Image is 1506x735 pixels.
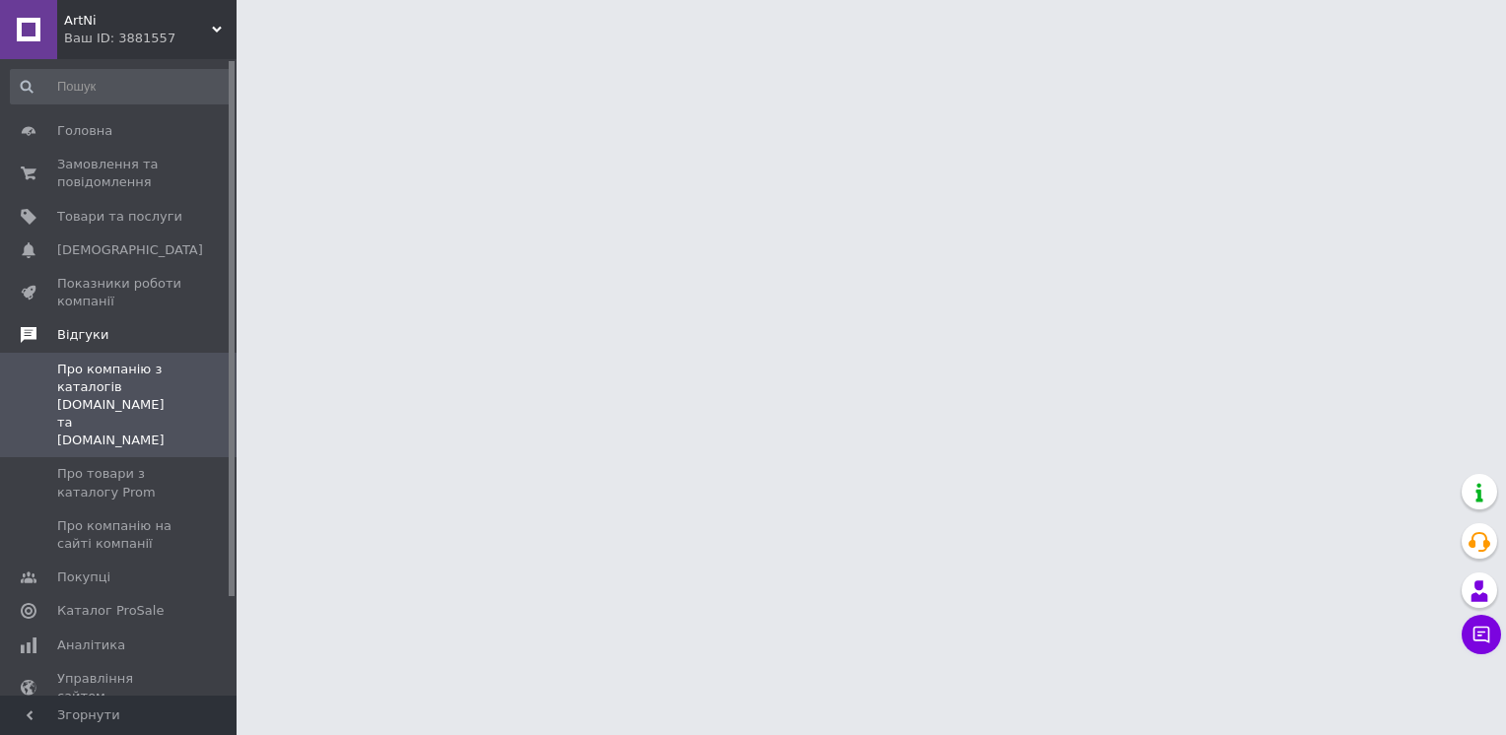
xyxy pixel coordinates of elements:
span: Замовлення та повідомлення [57,156,182,191]
span: Товари та послуги [57,208,182,226]
span: Відгуки [57,326,108,344]
span: [DEMOGRAPHIC_DATA] [57,241,203,259]
span: Показники роботи компанії [57,275,182,310]
input: Пошук [10,69,233,104]
button: Чат з покупцем [1462,615,1501,654]
span: Про компанію на сайті компанії [57,517,182,553]
div: Ваш ID: 3881557 [64,30,237,47]
span: Каталог ProSale [57,602,164,620]
span: Управління сайтом [57,670,182,705]
span: Покупці [57,568,110,586]
span: Аналітика [57,636,125,654]
span: Головна [57,122,112,140]
span: Про компанію з каталогів [DOMAIN_NAME] та [DOMAIN_NAME] [57,361,182,450]
span: Про товари з каталогу Prom [57,465,182,501]
span: ArtNi [64,12,212,30]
